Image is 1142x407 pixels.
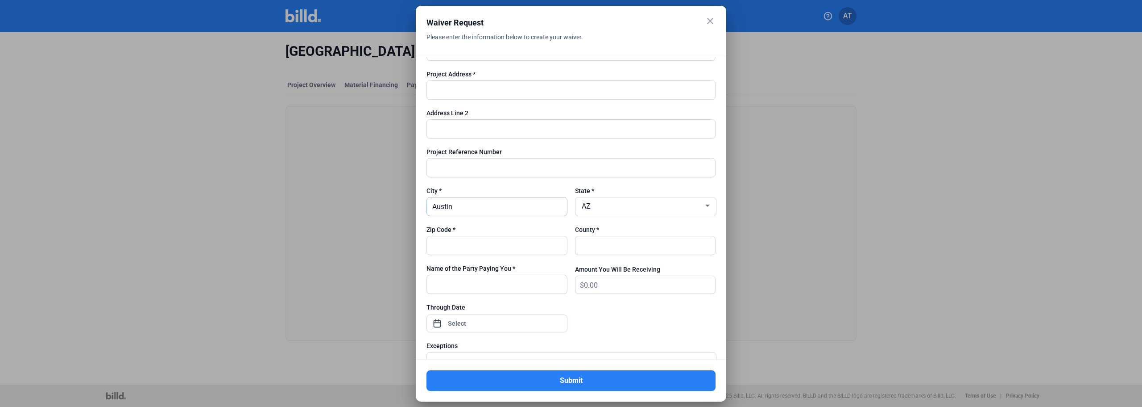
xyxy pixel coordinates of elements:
[426,70,716,79] div: Project Address *
[426,303,567,312] div: Through Date
[426,264,567,273] div: Name of the Party Paying You *
[426,109,716,117] div: Address Line 2
[426,225,567,234] div: Zip Code *
[575,276,584,291] span: $
[426,370,716,391] button: Submit
[575,225,716,234] div: County *
[445,318,562,329] input: Select
[705,16,716,26] mat-icon: close
[426,147,716,156] div: Project Reference Number
[426,31,693,57] div: Please enter the information below to create your waiver.
[426,186,567,195] div: City *
[575,186,716,195] div: State *
[426,341,716,350] mat-label: Exceptions
[575,265,716,274] div: Amount You Will Be Receiving
[433,315,442,323] button: Open calendar
[426,17,693,29] div: Waiver Request
[584,276,705,294] input: 0.00
[582,202,591,210] span: AZ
